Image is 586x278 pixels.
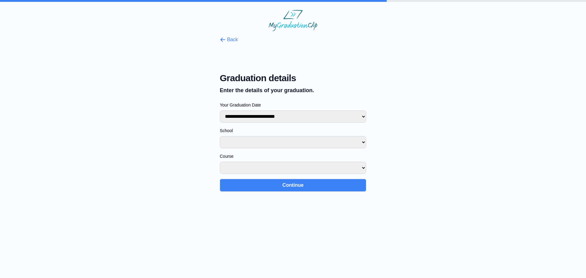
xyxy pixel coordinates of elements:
[220,86,366,95] p: Enter the details of your graduation.
[220,179,366,192] button: Continue
[220,36,238,43] button: Back
[220,102,366,108] label: Your Graduation Date
[220,153,366,159] label: Course
[220,128,366,134] label: School
[269,10,317,31] img: MyGraduationClip
[220,73,366,84] span: Graduation details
